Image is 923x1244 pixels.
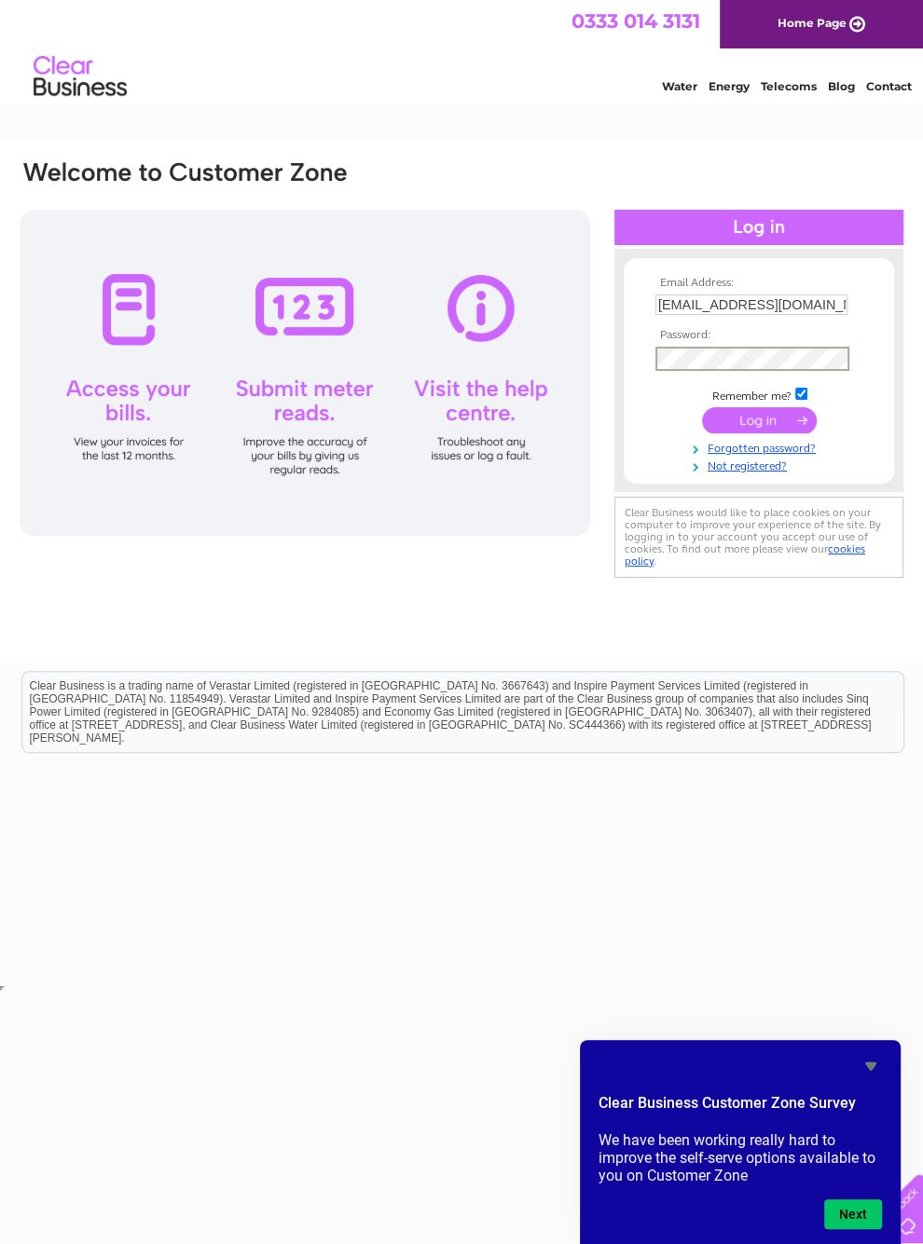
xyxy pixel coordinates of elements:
a: Energy [709,79,750,93]
img: logo.png [33,48,128,105]
a: cookies policy [625,542,865,567]
td: Remember me? [651,385,867,403]
a: Forgotten password? [655,438,867,456]
div: Clear Business would like to place cookies on your computer to improve your experience of the sit... [614,497,903,578]
button: Hide survey [860,1055,882,1077]
a: Blog [828,79,855,93]
a: Water [662,79,697,93]
a: Contact [866,79,912,93]
div: Clear Business Customer Zone Survey [599,1055,882,1229]
a: Not registered? [655,456,867,473]
a: Telecoms [761,79,817,93]
a: 0333 014 3131 [572,9,700,33]
th: Email Address: [651,277,867,290]
th: Password: [651,329,867,342]
button: Next question [824,1199,882,1229]
div: Clear Business is a trading name of Verastar Limited (registered in [GEOGRAPHIC_DATA] No. 3667643... [22,10,903,90]
input: Submit [702,407,817,433]
h2: Clear Business Customer Zone Survey [599,1092,882,1124]
p: We have been working really hard to improve the self-serve options available to you on Customer Zone [599,1131,882,1184]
